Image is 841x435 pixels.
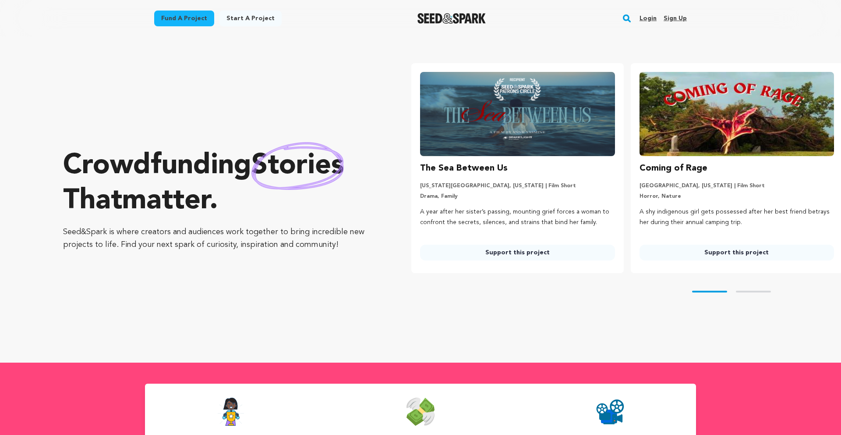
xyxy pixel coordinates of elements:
img: hand sketched image [251,142,344,190]
a: Seed&Spark Homepage [417,13,486,24]
p: Crowdfunding that . [63,149,376,219]
img: Coming of Rage image [640,72,834,156]
a: Start a project [219,11,282,26]
a: Sign up [664,11,687,25]
span: matter [122,187,209,215]
h3: Coming of Rage [640,161,707,175]
img: Seed&Spark Logo Dark Mode [417,13,486,24]
a: Support this project [420,245,615,260]
img: Seed&Spark Money Raised Icon [406,398,435,426]
h3: The Sea Between Us [420,161,508,175]
p: A year after her sister’s passing, mounting grief forces a woman to confront the secrets, silence... [420,207,615,228]
img: Seed&Spark Success Rate Icon [217,398,244,426]
p: Seed&Spark is where creators and audiences work together to bring incredible new projects to life... [63,226,376,251]
img: The Sea Between Us image [420,72,615,156]
a: Fund a project [154,11,214,26]
img: Seed&Spark Projects Created Icon [596,398,624,426]
p: [GEOGRAPHIC_DATA], [US_STATE] | Film Short [640,182,834,189]
p: Drama, Family [420,193,615,200]
a: Support this project [640,245,834,260]
p: Horror, Nature [640,193,834,200]
p: [US_STATE][GEOGRAPHIC_DATA], [US_STATE] | Film Short [420,182,615,189]
a: Login [640,11,657,25]
p: A shy indigenous girl gets possessed after her best friend betrays her during their annual campin... [640,207,834,228]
